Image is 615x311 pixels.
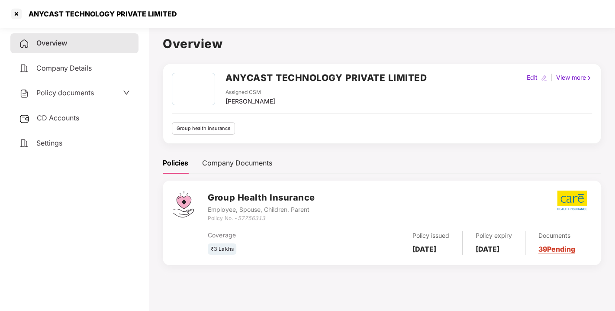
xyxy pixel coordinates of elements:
[19,138,29,149] img: svg+xml;base64,PHN2ZyB4bWxucz0iaHR0cDovL3d3dy53My5vcmcvMjAwMC9zdmciIHdpZHRoPSIyNCIgaGVpZ2h0PSIyNC...
[538,245,575,253] a: 39 Pending
[225,97,275,106] div: [PERSON_NAME]
[208,205,315,214] div: Employee, Spouse, Children, Parent
[557,190,588,211] img: care.png
[412,231,449,240] div: Policy issued
[225,88,275,97] div: Assigned CSM
[525,73,539,82] div: Edit
[202,158,272,168] div: Company Documents
[541,75,547,81] img: editIcon
[586,75,592,81] img: rightIcon
[538,231,575,240] div: Documents
[172,122,235,135] div: Group health insurance
[36,64,92,72] span: Company Details
[19,63,29,74] img: svg+xml;base64,PHN2ZyB4bWxucz0iaHR0cDovL3d3dy53My5vcmcvMjAwMC9zdmciIHdpZHRoPSIyNCIgaGVpZ2h0PSIyNC...
[554,73,594,82] div: View more
[208,243,236,255] div: ₹3 Lakhs
[37,113,79,122] span: CD Accounts
[412,245,436,253] b: [DATE]
[225,71,427,85] h2: ANYCAST TECHNOLOGY PRIVATE LIMITED
[173,191,194,217] img: svg+xml;base64,PHN2ZyB4bWxucz0iaHR0cDovL3d3dy53My5vcmcvMjAwMC9zdmciIHdpZHRoPSI0Ny43MTQiIGhlaWdodD...
[123,89,130,96] span: down
[476,231,512,240] div: Policy expiry
[476,245,499,253] b: [DATE]
[36,139,62,147] span: Settings
[23,10,177,18] div: ANYCAST TECHNOLOGY PRIVATE LIMITED
[208,191,315,204] h3: Group Health Insurance
[19,39,29,49] img: svg+xml;base64,PHN2ZyB4bWxucz0iaHR0cDovL3d3dy53My5vcmcvMjAwMC9zdmciIHdpZHRoPSIyNCIgaGVpZ2h0PSIyNC...
[208,230,335,240] div: Coverage
[549,73,554,82] div: |
[163,158,188,168] div: Policies
[36,88,94,97] span: Policy documents
[19,88,29,99] img: svg+xml;base64,PHN2ZyB4bWxucz0iaHR0cDovL3d3dy53My5vcmcvMjAwMC9zdmciIHdpZHRoPSIyNCIgaGVpZ2h0PSIyNC...
[163,34,601,53] h1: Overview
[237,215,265,221] i: 57756313
[208,214,315,223] div: Policy No. -
[36,39,67,47] span: Overview
[19,113,30,124] img: svg+xml;base64,PHN2ZyB3aWR0aD0iMjUiIGhlaWdodD0iMjQiIHZpZXdCb3g9IjAgMCAyNSAyNCIgZmlsbD0ibm9uZSIgeG...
